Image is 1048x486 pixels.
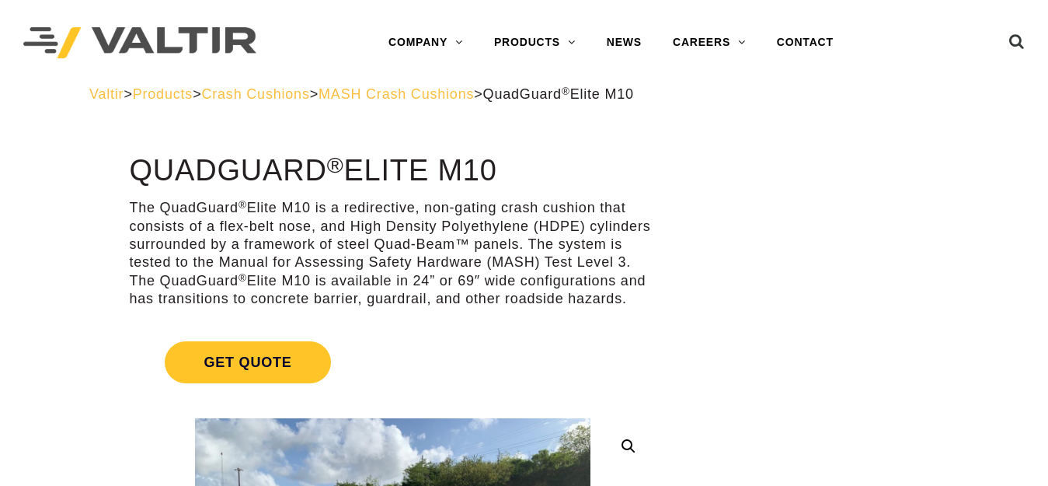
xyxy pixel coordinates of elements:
a: Crash Cushions [201,86,309,102]
a: MASH Crash Cushions [319,86,474,102]
a: COMPANY [373,27,479,58]
img: Valtir [23,27,256,59]
span: Get Quote [165,341,330,383]
p: The QuadGuard Elite M10 is a redirective, non-gating crash cushion that consists of a flex-belt n... [129,199,656,308]
sup: ® [562,86,570,97]
a: Products [133,86,193,102]
sup: ® [327,152,344,177]
a: PRODUCTS [479,27,591,58]
a: CONTACT [761,27,849,58]
sup: ® [238,199,247,211]
div: > > > > [89,86,959,103]
a: Get Quote [129,323,656,402]
a: CAREERS [657,27,761,58]
sup: ® [238,272,247,284]
a: Valtir [89,86,124,102]
h1: QuadGuard Elite M10 [129,155,656,187]
a: NEWS [591,27,657,58]
span: QuadGuard Elite M10 [483,86,634,102]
